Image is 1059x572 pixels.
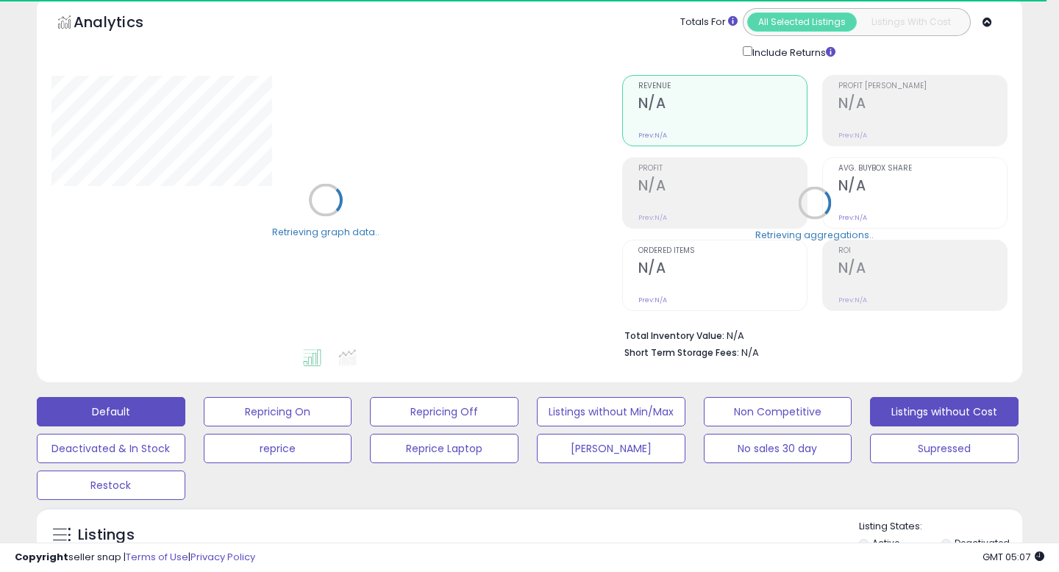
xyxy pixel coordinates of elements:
[37,397,185,426] button: Default
[680,15,738,29] div: Totals For
[15,550,68,564] strong: Copyright
[370,434,518,463] button: Reprice Laptop
[37,434,185,463] button: Deactivated & In Stock
[859,520,1023,534] p: Listing States:
[955,537,1010,549] label: Deactivated
[126,550,188,564] a: Terms of Use
[704,434,852,463] button: No sales 30 day
[747,12,857,32] button: All Selected Listings
[983,550,1044,564] span: 2025-10-7 05:07 GMT
[15,551,255,565] div: seller snap | |
[870,434,1019,463] button: Supressed
[537,434,685,463] button: [PERSON_NAME]
[204,397,352,426] button: Repricing On
[755,228,874,241] div: Retrieving aggregations..
[370,397,518,426] button: Repricing Off
[537,397,685,426] button: Listings without Min/Max
[272,225,379,238] div: Retrieving graph data..
[872,537,899,549] label: Active
[78,525,135,546] h5: Listings
[74,12,172,36] h5: Analytics
[870,397,1019,426] button: Listings without Cost
[204,434,352,463] button: reprice
[856,12,966,32] button: Listings With Cost
[190,550,255,564] a: Privacy Policy
[37,471,185,500] button: Restock
[704,397,852,426] button: Non Competitive
[732,43,853,60] div: Include Returns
